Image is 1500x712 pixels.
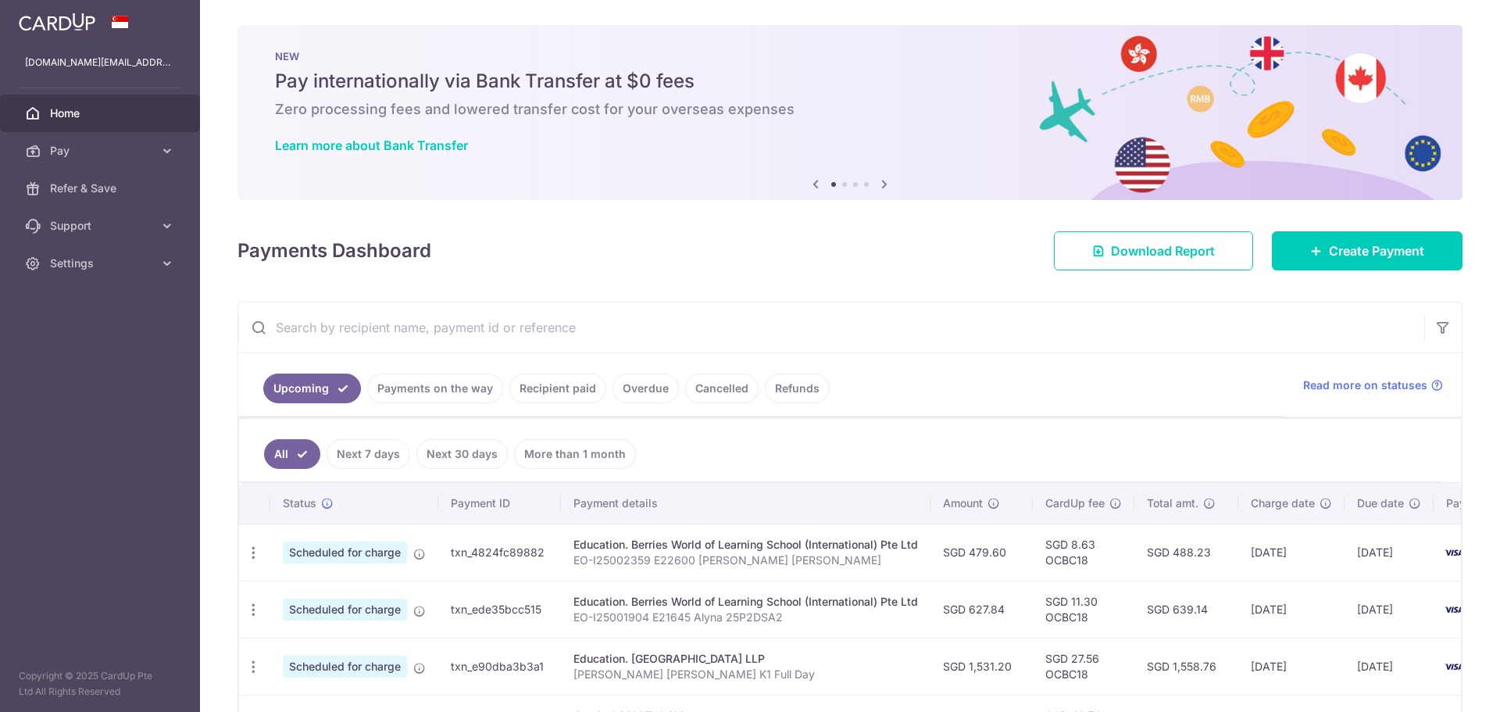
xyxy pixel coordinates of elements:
[1134,638,1238,695] td: SGD 1,558.76
[416,439,508,469] a: Next 30 days
[283,656,407,678] span: Scheduled for charge
[930,638,1033,695] td: SGD 1,531.20
[1357,496,1404,511] span: Due date
[50,143,153,159] span: Pay
[1438,600,1470,619] img: Bank Card
[1345,638,1434,695] td: [DATE]
[1033,524,1134,581] td: SGD 8.63 OCBC18
[573,667,918,682] p: [PERSON_NAME] [PERSON_NAME] K1 Full Day
[1134,581,1238,638] td: SGD 639.14
[1400,665,1484,704] iframe: Opens a widget where you can find more information
[283,542,407,564] span: Scheduled for charge
[275,69,1425,94] h5: Pay internationally via Bank Transfer at $0 fees
[573,553,918,568] p: EO-I25002359 E22600 [PERSON_NAME] [PERSON_NAME]
[50,106,153,121] span: Home
[1238,638,1345,695] td: [DATE]
[438,638,561,695] td: txn_e90dba3b3a1
[438,483,561,524] th: Payment ID
[1345,581,1434,638] td: [DATE]
[1033,581,1134,638] td: SGD 11.30 OCBC18
[237,25,1462,200] img: Bank transfer banner
[1303,377,1443,393] a: Read more on statuses
[685,374,759,403] a: Cancelled
[275,138,468,153] a: Learn more about Bank Transfer
[930,581,1033,638] td: SGD 627.84
[1134,524,1238,581] td: SGD 488.23
[438,581,561,638] td: txn_ede35bcc515
[275,100,1425,119] h6: Zero processing fees and lowered transfer cost for your overseas expenses
[930,524,1033,581] td: SGD 479.60
[283,599,407,621] span: Scheduled for charge
[283,496,316,511] span: Status
[612,374,679,403] a: Overdue
[943,496,983,511] span: Amount
[19,13,95,31] img: CardUp
[367,374,503,403] a: Payments on the way
[573,594,918,610] div: Education. Berries World of Learning School (International) Pte Ltd
[1272,231,1462,270] a: Create Payment
[264,439,320,469] a: All
[573,537,918,553] div: Education. Berries World of Learning School (International) Pte Ltd
[438,524,561,581] td: txn_4824fc89882
[1147,496,1198,511] span: Total amt.
[25,55,175,70] p: [DOMAIN_NAME][EMAIL_ADDRESS][DOMAIN_NAME]
[327,439,410,469] a: Next 7 days
[1345,524,1434,581] td: [DATE]
[238,302,1424,352] input: Search by recipient name, payment id or reference
[1033,638,1134,695] td: SGD 27.56 OCBC18
[1438,657,1470,676] img: Bank Card
[50,181,153,196] span: Refer & Save
[514,439,636,469] a: More than 1 month
[1238,581,1345,638] td: [DATE]
[1054,231,1253,270] a: Download Report
[275,50,1425,63] p: NEW
[573,610,918,625] p: EO-I25001904 E21645 Alyna 25P2DSA2
[1438,543,1470,562] img: Bank Card
[1045,496,1105,511] span: CardUp fee
[1238,524,1345,581] td: [DATE]
[1329,242,1424,260] span: Create Payment
[1303,377,1427,393] span: Read more on statuses
[509,374,606,403] a: Recipient paid
[50,256,153,271] span: Settings
[561,483,930,524] th: Payment details
[1251,496,1315,511] span: Charge date
[765,374,830,403] a: Refunds
[237,237,431,265] h4: Payments Dashboard
[50,218,153,234] span: Support
[573,651,918,667] div: Education. [GEOGRAPHIC_DATA] LLP
[263,374,361,403] a: Upcoming
[1111,242,1215,260] span: Download Report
